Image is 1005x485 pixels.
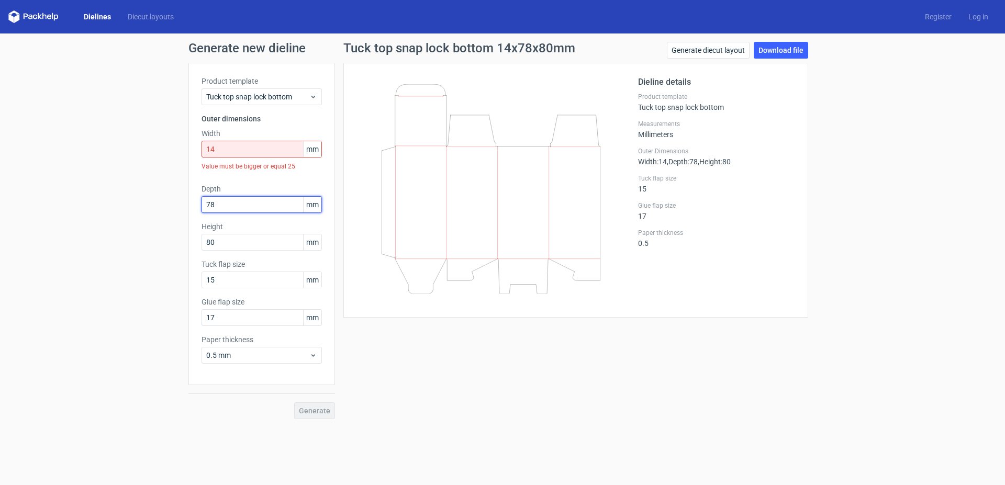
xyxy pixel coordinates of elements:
label: Glue flap size [638,201,795,210]
h1: Tuck top snap lock bottom 14x78x80mm [343,42,575,54]
label: Width [202,128,322,139]
label: Product template [202,76,322,86]
span: , Depth : 78 [667,157,698,166]
h1: Generate new dieline [188,42,817,54]
label: Depth [202,184,322,194]
h3: Outer dimensions [202,114,322,124]
label: Paper thickness [638,229,795,237]
label: Height [202,221,322,232]
a: Download file [754,42,808,59]
div: 0.5 [638,229,795,247]
label: Tuck flap size [202,259,322,269]
label: Glue flap size [202,297,322,307]
a: Register [917,12,960,22]
div: 17 [638,201,795,220]
span: Tuck top snap lock bottom [206,92,309,102]
div: Tuck top snap lock bottom [638,93,795,111]
span: mm [303,197,321,212]
label: Tuck flap size [638,174,795,183]
span: 0.5 mm [206,350,309,360]
label: Paper thickness [202,334,322,345]
span: mm [303,234,321,250]
a: Generate diecut layout [667,42,750,59]
span: mm [303,272,321,288]
label: Measurements [638,120,795,128]
label: Outer Dimensions [638,147,795,155]
a: Diecut layouts [119,12,182,22]
a: Dielines [75,12,119,22]
div: Millimeters [638,120,795,139]
a: Log in [960,12,997,22]
span: , Height : 80 [698,157,731,166]
span: Width : 14 [638,157,667,166]
div: 15 [638,174,795,193]
label: Product template [638,93,795,101]
h2: Dieline details [638,76,795,88]
div: Value must be bigger or equal 25 [202,157,322,175]
span: mm [303,310,321,325]
span: mm [303,141,321,157]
